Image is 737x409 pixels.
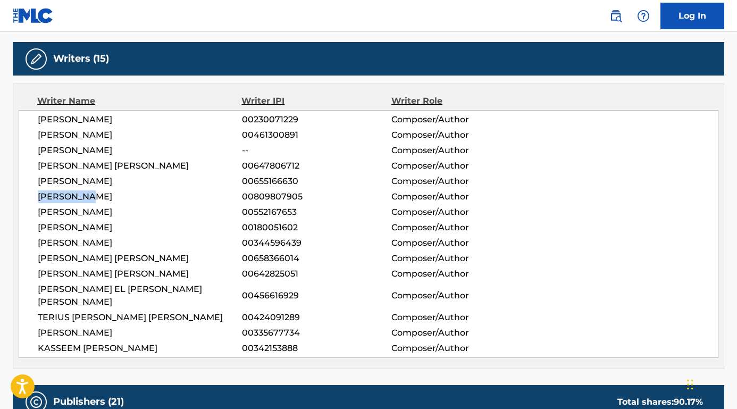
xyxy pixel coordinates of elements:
a: Log In [660,3,724,29]
span: 00230071229 [242,113,391,126]
span: Composer/Author [391,144,527,157]
span: Composer/Author [391,175,527,188]
span: [PERSON_NAME] [38,113,242,126]
span: 90.17 % [674,397,703,407]
iframe: Chat Widget [684,358,737,409]
span: Composer/Author [391,190,527,203]
div: Writer Role [391,95,527,107]
span: 00424091289 [242,311,391,324]
div: Widget de chat [684,358,737,409]
img: Writers [30,53,43,65]
span: Composer/Author [391,289,527,302]
span: 00809807905 [242,190,391,203]
span: [PERSON_NAME] [38,327,242,339]
span: Composer/Author [391,237,527,249]
span: 00344596439 [242,237,391,249]
span: Composer/Author [391,113,527,126]
span: Composer/Author [391,342,527,355]
span: 00552167653 [242,206,391,219]
span: [PERSON_NAME] [38,144,242,157]
span: 00335677734 [242,327,391,339]
span: [PERSON_NAME] [38,175,242,188]
span: [PERSON_NAME] [38,206,242,219]
div: Writer IPI [241,95,391,107]
span: TERIUS [PERSON_NAME] [PERSON_NAME] [38,311,242,324]
span: [PERSON_NAME] [38,129,242,141]
span: [PERSON_NAME] [PERSON_NAME] [38,252,242,265]
span: [PERSON_NAME] [PERSON_NAME] [38,268,242,280]
img: help [637,10,650,22]
img: search [609,10,622,22]
span: Composer/Author [391,268,527,280]
span: [PERSON_NAME] [PERSON_NAME] [38,160,242,172]
span: 00180051602 [242,221,391,234]
div: Total shares: [617,396,703,408]
span: Composer/Author [391,327,527,339]
span: Composer/Author [391,252,527,265]
img: MLC Logo [13,8,54,23]
span: 00456616929 [242,289,391,302]
span: 00642825051 [242,268,391,280]
span: KASSEEM [PERSON_NAME] [38,342,242,355]
img: Publishers [30,396,43,408]
h5: Publishers (21) [53,396,124,408]
span: 00461300891 [242,129,391,141]
div: Glisser [687,369,693,400]
span: [PERSON_NAME] [38,221,242,234]
h5: Writers (15) [53,53,109,65]
span: [PERSON_NAME] [38,237,242,249]
a: Public Search [605,5,626,27]
span: 00342153888 [242,342,391,355]
span: -- [242,144,391,157]
span: [PERSON_NAME] [38,190,242,203]
span: Composer/Author [391,311,527,324]
span: 00655166630 [242,175,391,188]
span: Composer/Author [391,129,527,141]
span: [PERSON_NAME] EL [PERSON_NAME] [PERSON_NAME] [38,283,242,308]
div: Help [633,5,654,27]
span: 00658366014 [242,252,391,265]
span: 00647806712 [242,160,391,172]
div: Writer Name [37,95,241,107]
span: Composer/Author [391,206,527,219]
span: Composer/Author [391,221,527,234]
span: Composer/Author [391,160,527,172]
